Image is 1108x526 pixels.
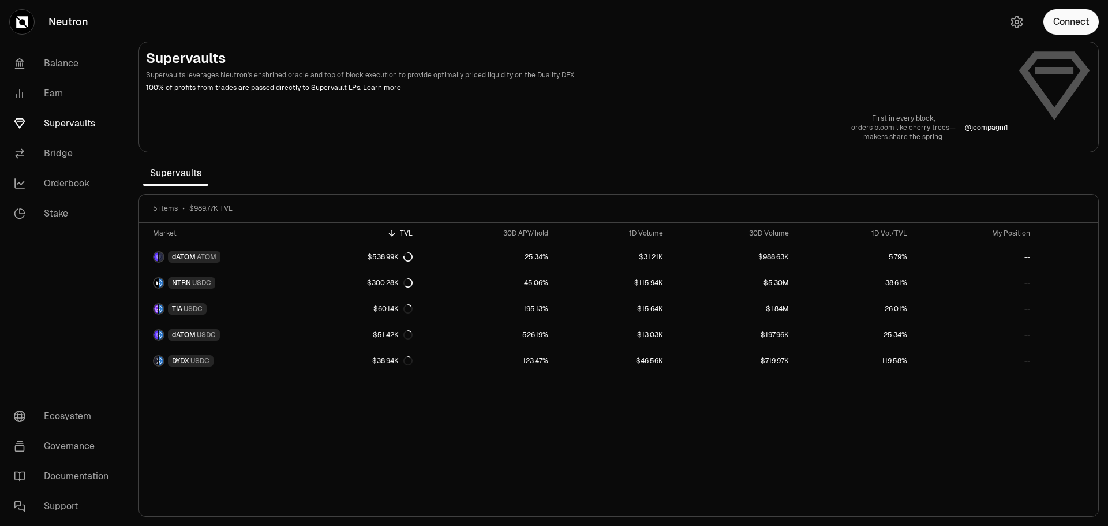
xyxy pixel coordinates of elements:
p: Supervaults leverages Neutron's enshrined oracle and top of block execution to provide optimally ... [146,70,1008,80]
span: USDC [190,356,209,365]
span: dATOM [172,330,196,340]
a: Bridge [5,139,125,169]
div: 1D Vol/TVL [803,229,907,238]
a: 195.13% [420,296,555,322]
a: First in every block,orders bloom like cherry trees—makers share the spring. [851,114,956,141]
a: -- [914,270,1036,296]
img: ATOM Logo [159,252,163,262]
a: DYDX LogoUSDC LogoDYDXUSDC [139,348,306,374]
a: Governance [5,431,125,461]
a: Learn more [363,83,401,92]
a: -- [914,322,1036,348]
img: USDC Logo [159,278,163,288]
a: $51.42K [306,322,419,348]
a: 5.79% [796,244,914,270]
div: $60.14K [373,304,413,314]
a: $60.14K [306,296,419,322]
a: $538.99K [306,244,419,270]
img: USDC Logo [159,304,163,314]
a: Orderbook [5,169,125,199]
a: @jcompagni1 [965,123,1008,132]
div: Market [153,229,300,238]
a: Ecosystem [5,401,125,431]
a: 119.58% [796,348,914,374]
a: -- [914,296,1036,322]
a: dATOM LogoATOM LogodATOMATOM [139,244,306,270]
a: $197.96K [670,322,796,348]
span: USDC [192,278,211,288]
a: $719.97K [670,348,796,374]
a: Support [5,491,125,521]
div: $51.42K [373,330,413,340]
img: NTRN Logo [154,278,158,288]
img: USDC Logo [159,356,163,365]
div: $538.99K [368,252,413,262]
a: $15.64K [555,296,670,322]
a: Earn [5,79,125,109]
a: Documentation [5,461,125,491]
div: 1D Volume [562,229,663,238]
span: ATOM [197,252,216,262]
a: 526.19% [420,322,555,348]
span: 5 items [153,204,178,213]
a: TIA LogoUSDC LogoTIAUSDC [139,296,306,322]
a: 25.34% [796,322,914,348]
div: $300.28K [367,278,413,288]
a: $1.84M [670,296,796,322]
a: 38.61% [796,270,914,296]
a: 45.06% [420,270,555,296]
a: $46.56K [555,348,670,374]
a: $38.94K [306,348,419,374]
a: 26.01% [796,296,914,322]
div: My Position [921,229,1030,238]
img: USDC Logo [159,330,163,340]
img: TIA Logo [154,304,158,314]
button: Connect [1043,9,1099,35]
a: $13.03K [555,322,670,348]
a: Supervaults [5,109,125,139]
a: 25.34% [420,244,555,270]
a: -- [914,244,1036,270]
span: $989.77K TVL [189,204,233,213]
img: dATOM Logo [154,252,158,262]
h2: Supervaults [146,49,1008,68]
p: 100% of profits from trades are passed directly to Supervault LPs. [146,83,1008,93]
a: Stake [5,199,125,229]
span: USDC [184,304,203,314]
p: @ jcompagni1 [965,123,1008,132]
span: dATOM [172,252,196,262]
a: $300.28K [306,270,419,296]
span: USDC [197,330,216,340]
a: NTRN LogoUSDC LogoNTRNUSDC [139,270,306,296]
span: DYDX [172,356,189,365]
a: Balance [5,49,125,79]
span: Supervaults [143,162,208,185]
img: DYDX Logo [154,356,158,365]
a: $988.63K [670,244,796,270]
p: orders bloom like cherry trees— [851,123,956,132]
div: 30D APY/hold [426,229,548,238]
div: 30D Volume [677,229,789,238]
a: -- [914,348,1036,374]
div: TVL [313,229,412,238]
img: dATOM Logo [154,330,158,340]
a: $31.21K [555,244,670,270]
p: makers share the spring. [851,132,956,141]
a: $115.94K [555,270,670,296]
a: dATOM LogoUSDC LogodATOMUSDC [139,322,306,348]
p: First in every block, [851,114,956,123]
a: 123.47% [420,348,555,374]
div: $38.94K [372,356,413,365]
span: TIA [172,304,182,314]
span: NTRN [172,278,191,288]
a: $5.30M [670,270,796,296]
